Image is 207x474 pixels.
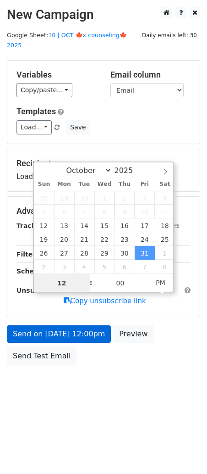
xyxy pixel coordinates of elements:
span: October 21, 2025 [74,232,94,246]
span: November 5, 2025 [94,260,114,273]
span: October 10, 2025 [135,205,155,218]
span: : [90,273,93,292]
a: Send Test Email [7,347,76,365]
a: Daily emails left: 30 [139,32,200,39]
span: November 3, 2025 [54,260,74,273]
input: Hour [34,274,90,292]
span: October 25, 2025 [155,232,175,246]
a: Send on [DATE] 12:00pm [7,325,111,343]
span: October 2, 2025 [114,191,135,205]
span: October 22, 2025 [94,232,114,246]
span: October 23, 2025 [114,232,135,246]
span: October 16, 2025 [114,218,135,232]
span: October 17, 2025 [135,218,155,232]
span: October 27, 2025 [54,246,74,260]
span: October 30, 2025 [114,246,135,260]
span: September 29, 2025 [54,191,74,205]
label: UTM Codes [143,221,179,230]
span: November 6, 2025 [114,260,135,273]
span: October 13, 2025 [54,218,74,232]
span: October 5, 2025 [34,205,54,218]
span: September 28, 2025 [34,191,54,205]
span: Sat [155,181,175,187]
input: Minute [93,274,148,292]
span: Mon [54,181,74,187]
h5: Advanced [16,206,191,216]
span: Wed [94,181,114,187]
strong: Filters [16,251,40,258]
span: October 11, 2025 [155,205,175,218]
a: Templates [16,106,56,116]
button: Save [66,120,90,134]
span: October 29, 2025 [94,246,114,260]
span: November 7, 2025 [135,260,155,273]
span: October 20, 2025 [54,232,74,246]
span: Fri [135,181,155,187]
span: October 4, 2025 [155,191,175,205]
span: September 30, 2025 [74,191,94,205]
strong: Tracking [16,222,47,229]
span: October 28, 2025 [74,246,94,260]
a: Preview [113,325,153,343]
h5: Recipients [16,158,191,168]
iframe: Chat Widget [161,430,207,474]
span: October 24, 2025 [135,232,155,246]
h5: Email column [110,70,191,80]
a: Copy unsubscribe link [64,297,146,305]
h5: Variables [16,70,97,80]
span: Thu [114,181,135,187]
span: October 14, 2025 [74,218,94,232]
span: October 19, 2025 [34,232,54,246]
span: October 31, 2025 [135,246,155,260]
span: October 12, 2025 [34,218,54,232]
span: November 1, 2025 [155,246,175,260]
span: Tue [74,181,94,187]
a: Copy/paste... [16,83,72,97]
span: November 8, 2025 [155,260,175,273]
span: November 4, 2025 [74,260,94,273]
a: 10 | OCT 🍁x counseling🍁 2025 [7,32,127,49]
strong: Unsubscribe [16,287,61,294]
span: October 9, 2025 [114,205,135,218]
input: Year [112,166,145,175]
span: October 3, 2025 [135,191,155,205]
span: October 1, 2025 [94,191,114,205]
span: October 26, 2025 [34,246,54,260]
span: October 7, 2025 [74,205,94,218]
span: October 6, 2025 [54,205,74,218]
a: Load... [16,120,52,134]
small: Google Sheet: [7,32,127,49]
span: October 15, 2025 [94,218,114,232]
h2: New Campaign [7,7,200,22]
span: Daily emails left: 30 [139,30,200,40]
span: November 2, 2025 [34,260,54,273]
span: October 8, 2025 [94,205,114,218]
span: Click to toggle [148,273,173,292]
span: October 18, 2025 [155,218,175,232]
div: Loading... [16,158,191,182]
strong: Schedule [16,268,49,275]
span: Sun [34,181,54,187]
